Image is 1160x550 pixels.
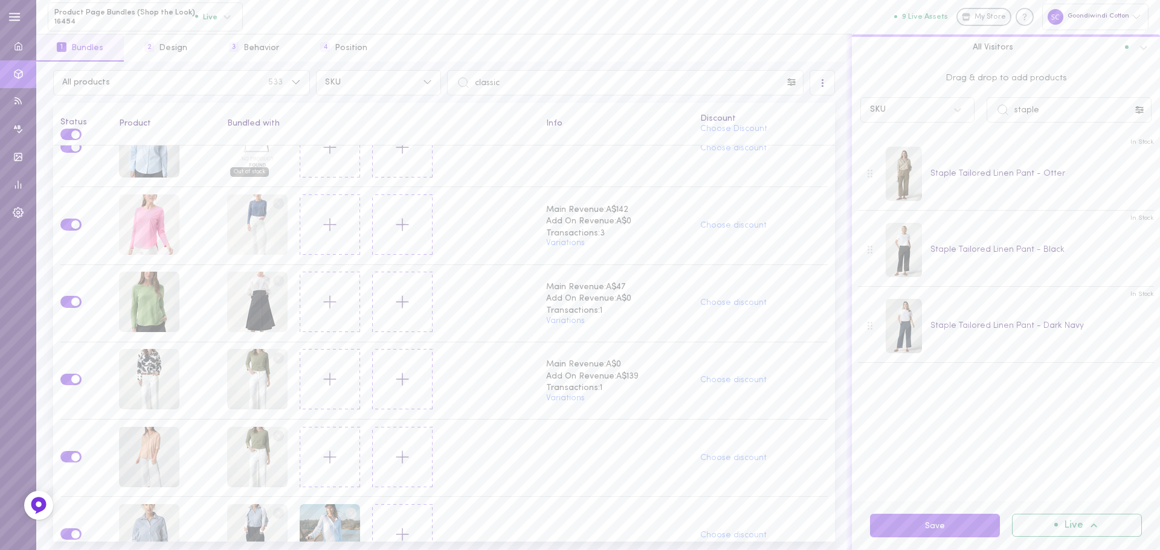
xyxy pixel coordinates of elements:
[700,115,828,123] div: Discount
[227,194,288,257] div: 5 Pocket Jean - White
[54,8,195,27] span: Product Page Bundles (Shop the Look) 16454
[700,222,767,230] button: Choose discount
[546,359,687,371] span: Main Revenue: A$0
[36,34,124,62] button: 1Bundles
[1130,290,1154,299] span: In Stock
[1042,4,1149,30] div: Goondiwindi Cotton
[546,305,687,317] span: Transactions: 1
[268,78,283,87] span: 533
[119,117,179,180] div: Cotton Classic Shirt Textured - Blue/White Stripe
[119,349,179,412] div: Cotton Classic Shirt - Block Leaf
[60,110,105,127] div: Status
[227,427,288,490] div: 5 Pocket Crop Wide Leg Jean - White
[1016,8,1034,26] div: Knowledge center
[987,97,1152,123] input: Search products
[973,42,1013,53] span: All Visitors
[320,42,330,52] span: 4
[894,13,956,21] a: 9 Live Assets
[930,167,1065,180] div: Staple Tailored Linen Pant - Otter
[1130,214,1154,223] span: In Stock
[700,299,767,307] button: Choose discount
[447,70,804,95] input: Search products
[546,216,687,228] span: Add On Revenue: A$0
[316,70,441,95] button: SKU
[975,12,1006,23] span: My Store
[546,371,687,383] span: Add On Revenue: A$139
[230,167,269,177] span: Out of stock
[546,394,585,403] button: Variations
[546,120,687,128] div: Info
[227,120,532,128] div: Bundled with
[546,317,585,325] button: Variations
[1012,514,1142,537] button: Live
[325,78,414,87] span: SKU
[546,239,585,248] button: Variations
[700,144,767,153] button: Choose discount
[195,13,217,21] span: Live
[894,13,948,21] button: 9 Live Assets
[1130,138,1154,147] span: In Stock
[208,34,300,62] button: 3Behavior
[227,349,288,412] div: 5 Pocket Crop Wide Leg Jean - White
[956,8,1011,26] a: My Store
[30,496,48,514] img: Feedback Button
[546,382,687,394] span: Transactions: 1
[144,42,154,52] span: 2
[300,34,388,62] button: 4Position
[546,281,687,293] span: Main Revenue: A$47
[124,34,208,62] button: 2Design
[227,117,288,180] div: NO PRODUCT 8672018989276
[930,243,1065,256] div: Staple Tailored Linen Pant - Black
[546,204,687,216] span: Main Revenue: A$142
[229,42,239,52] span: 3
[870,514,1000,537] button: Save
[57,42,66,52] span: 1
[1064,520,1083,531] span: Live
[700,376,767,385] button: Choose discount
[227,272,288,334] div: A-Line Button Through Skirt - Navy
[119,427,179,490] div: Classic Cotton 3/4 Sleeve Stripe Shirt - Bright Orange/White
[700,454,767,462] button: Choose discount
[119,120,213,128] div: Product
[119,272,179,334] div: Cotton Long Sleeve Classic Tee - Leaf Green
[53,70,310,95] button: All products533
[700,531,767,540] button: Choose discount
[870,106,886,114] div: SKU
[860,72,1152,85] span: Drag & drop to add products
[700,125,767,133] button: Choose Discount
[119,194,179,257] div: Cotton Long Sleeve Classic Tee - Azalea Pink
[62,78,268,87] span: All products
[930,319,1084,332] div: Staple Tailored Linen Pant - Dark Navy
[546,293,687,305] span: Add On Revenue: A$0
[546,228,687,240] span: Transactions: 3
